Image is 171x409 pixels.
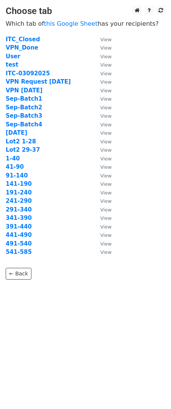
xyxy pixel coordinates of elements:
small: View [100,71,112,76]
a: View [93,87,112,94]
a: View [93,146,112,153]
a: View [93,180,112,187]
a: View [93,121,112,128]
small: View [100,122,112,128]
a: View [93,61,112,68]
a: View [93,232,112,238]
a: View [93,249,112,255]
a: 41-90 [6,163,24,170]
a: View [93,36,112,43]
a: View [93,104,112,111]
small: View [100,198,112,204]
a: ← Back [6,268,31,280]
a: test [6,61,18,68]
a: View [93,206,112,213]
small: View [100,79,112,85]
h3: Choose tab [6,6,165,17]
a: 541-585 [6,249,32,255]
a: View [93,155,112,162]
a: 191-240 [6,189,32,196]
a: VPN_Done [6,44,38,51]
small: View [100,249,112,255]
a: VPN [DATE] [6,87,42,94]
a: View [93,172,112,179]
small: View [100,156,112,162]
a: View [93,198,112,204]
small: View [100,88,112,93]
a: View [93,189,112,196]
a: VPN Request [DATE] [6,78,71,85]
a: 391-440 [6,223,32,230]
small: View [100,130,112,136]
a: ITC-03092025 [6,70,50,77]
small: View [100,207,112,213]
a: View [93,129,112,136]
p: Which tab of has your recipients? [6,20,165,28]
small: View [100,96,112,102]
small: View [100,62,112,68]
a: 291-340 [6,206,32,213]
a: View [93,240,112,247]
a: Sep-Batch4 [6,121,42,128]
small: View [100,139,112,145]
a: this Google Sheet [44,20,98,27]
a: User [6,53,20,60]
small: View [100,215,112,221]
a: View [93,138,112,145]
a: Lot2 1-28 [6,138,36,145]
small: View [100,147,112,153]
small: View [100,173,112,179]
a: View [93,53,112,60]
small: View [100,37,112,42]
a: View [93,163,112,170]
small: View [100,54,112,59]
small: View [100,105,112,110]
a: Sep-Batch2 [6,104,42,111]
strong: ITC_Closed [6,36,40,43]
small: View [100,45,112,51]
small: View [100,241,112,247]
small: View [100,164,112,170]
a: View [93,70,112,77]
a: Sep-Batch3 [6,112,42,119]
a: [DATE] [6,129,27,136]
a: 441-490 [6,232,32,238]
a: 1-40 [6,155,20,162]
small: View [100,181,112,187]
small: View [100,113,112,119]
a: 241-290 [6,198,32,204]
a: 91-140 [6,172,28,179]
strong: 141-190 [6,180,32,187]
a: View [93,215,112,221]
a: 341-390 [6,215,32,221]
a: View [93,78,112,85]
a: Lot2 29-37 [6,146,40,153]
a: View [93,112,112,119]
a: Sep-Batch1 [6,95,42,102]
small: View [100,232,112,238]
a: 491-540 [6,240,32,247]
a: View [93,223,112,230]
small: View [100,190,112,196]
